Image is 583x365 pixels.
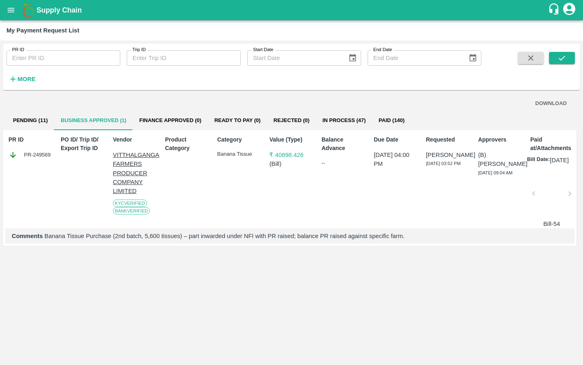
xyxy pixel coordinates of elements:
[537,219,567,228] p: Bill-54
[127,50,240,66] input: Enter Trip ID
[20,2,36,18] img: logo
[113,200,147,207] span: KYC Verified
[6,25,79,36] div: My Payment Request List
[113,135,157,144] p: Vendor
[478,150,522,169] p: (B) [PERSON_NAME]
[217,135,262,144] p: Category
[530,135,574,152] p: Paid at/Attachments
[372,111,411,130] button: Paid (140)
[17,76,36,82] strong: More
[54,111,133,130] button: Business Approved (1)
[36,4,548,16] a: Supply Chain
[321,159,366,167] div: --
[113,150,157,195] p: VITTHALGANGA FARMERS PRODUCER COMPANY LIMITED
[532,97,570,111] button: DOWNLOAD
[133,111,208,130] button: Finance Approved (0)
[374,150,418,169] p: [DATE] 04:00 PM
[527,156,550,165] p: Bill Date:
[12,47,24,53] label: PR ID
[208,111,267,130] button: Ready To Pay (0)
[465,50,481,66] button: Choose date
[321,135,366,152] p: Balance Advance
[550,156,569,165] p: [DATE]
[12,232,568,240] p: Banana Tissue Purchase (2nd batch, 5,600 tissues) – part inwarded under NFI with PR raised; balan...
[247,50,342,66] input: Start Date
[61,135,105,152] p: PO ID/ Trip ID/ Export Trip ID
[548,3,562,17] div: customer-support
[269,150,313,159] p: ₹ 40898.426
[316,111,372,130] button: In Process (47)
[6,111,54,130] button: Pending (11)
[12,233,43,239] b: Comments
[345,50,360,66] button: Choose date
[478,170,513,175] span: [DATE] 09:04 AM
[373,47,392,53] label: End Date
[267,111,316,130] button: Rejected (0)
[374,135,418,144] p: Due Date
[113,207,150,215] span: Bank Verified
[368,50,462,66] input: End Date
[165,135,209,152] p: Product Category
[217,150,262,158] p: Banana Tissue
[426,135,470,144] p: Requested
[2,1,20,19] button: open drawer
[269,135,313,144] p: Value (Type)
[269,159,313,168] p: ( Bill )
[9,135,53,144] p: PR ID
[426,161,461,166] span: [DATE] 03:52 PM
[6,72,38,86] button: More
[36,6,82,14] b: Supply Chain
[6,50,120,66] input: Enter PR ID
[562,2,577,19] div: account of current user
[9,150,53,159] div: PR-249569
[426,150,470,159] p: [PERSON_NAME]
[132,47,146,53] label: Trip ID
[253,47,273,53] label: Start Date
[478,135,522,144] p: Approvers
